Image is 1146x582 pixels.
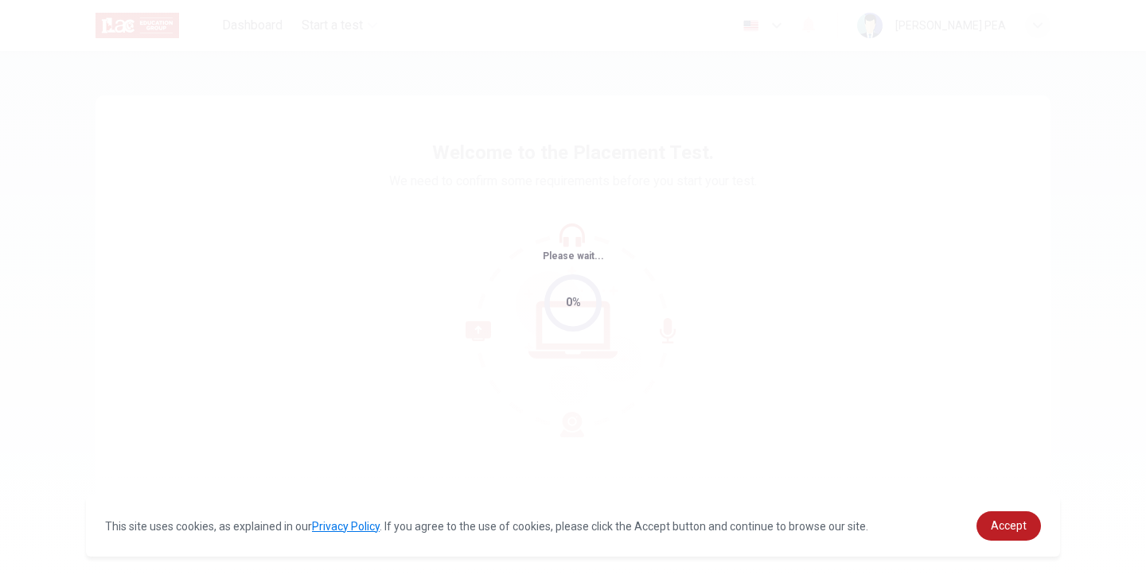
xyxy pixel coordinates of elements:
div: 0% [566,293,581,312]
a: Privacy Policy [312,520,380,533]
a: dismiss cookie message [976,511,1041,541]
div: cookieconsent [86,495,1060,557]
span: This site uses cookies, as explained in our . If you agree to the use of cookies, please click th... [105,520,868,533]
span: Accept [991,519,1027,532]
span: Please wait... [543,250,604,262]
